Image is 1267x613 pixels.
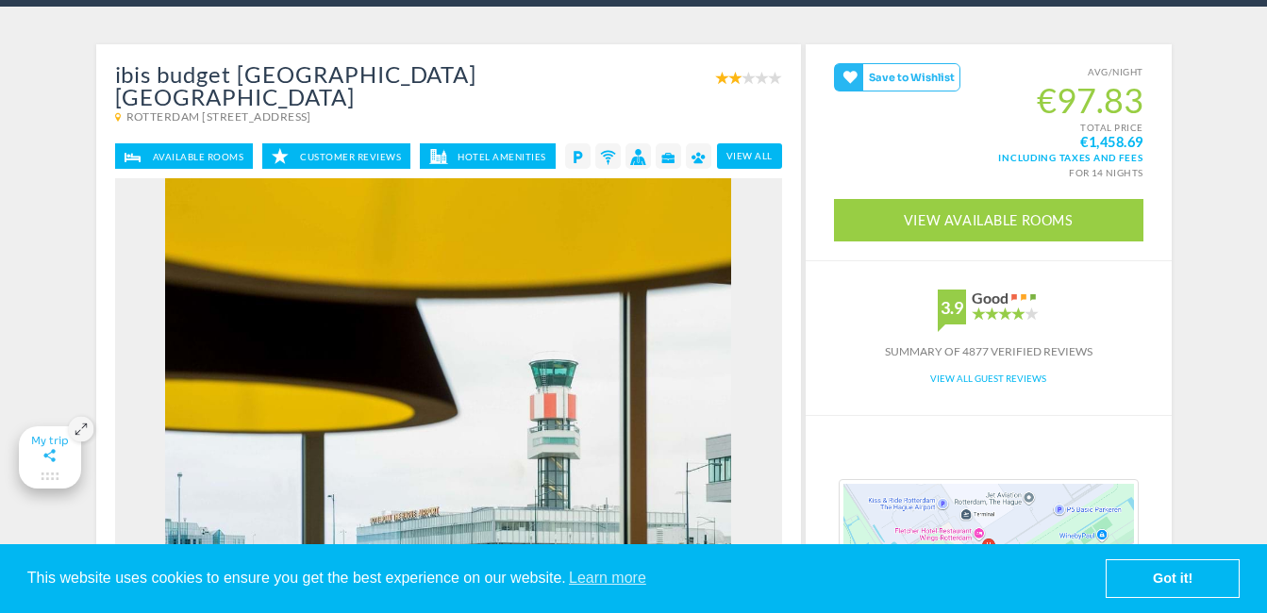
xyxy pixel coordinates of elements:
[834,63,961,91] gamitee-button: Get your friends' opinions
[1080,135,1143,149] strong: €1,458.69
[566,564,649,592] a: learn more about cookies
[262,143,410,169] a: Customer Reviews
[834,80,1143,121] span: €97.83
[806,343,1172,360] div: Summary of 4877 verified reviews
[1107,560,1239,598] a: dismiss cookie message
[115,143,254,169] a: Available Rooms
[420,143,556,169] a: Hotel Amenities
[834,199,1143,241] a: View Available Rooms
[115,63,715,108] h1: ibis budget [GEOGRAPHIC_DATA] [GEOGRAPHIC_DATA]
[834,163,1143,180] div: for 14 nights
[834,121,1143,149] small: TOTAL PRICE
[972,290,1009,306] div: Good
[27,564,1106,592] span: This website uses cookies to ensure you get the best experience on our website.
[717,143,782,169] a: view all
[938,290,966,324] div: 3.9
[19,426,81,489] gamitee-floater-minimize-handle: Maximize
[834,63,1143,80] small: AVG/NIGHT
[126,109,311,124] span: Rotterdam [STREET_ADDRESS]
[930,373,1046,384] a: View All Guest Reviews
[834,149,1143,163] span: Including taxes and fees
